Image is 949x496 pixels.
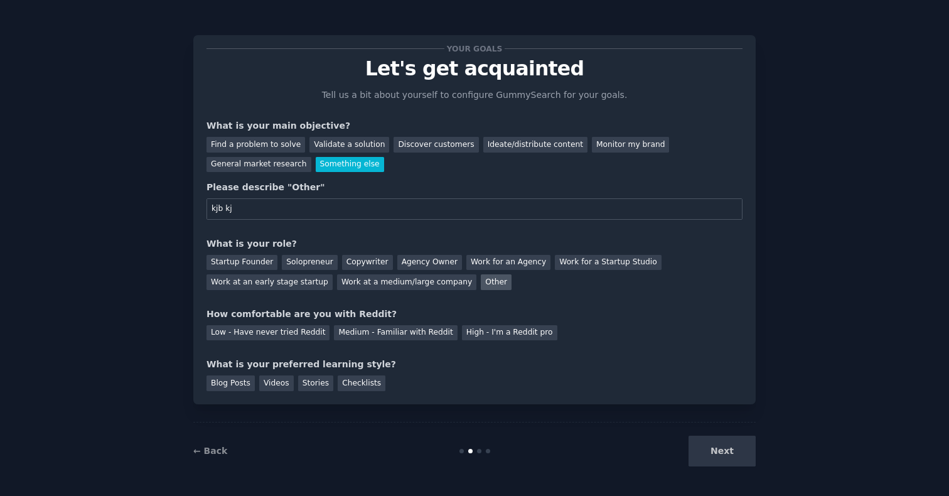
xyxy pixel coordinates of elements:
div: What is your main objective? [206,119,743,132]
p: Tell us a bit about yourself to configure GummySearch for your goals. [316,89,633,102]
div: What is your role? [206,237,743,251]
div: Solopreneur [282,255,337,271]
div: Startup Founder [206,255,277,271]
div: Ideate/distribute content [483,137,587,153]
div: Validate a solution [309,137,389,153]
div: General market research [206,157,311,173]
input: Your main objective [206,198,743,220]
div: Medium - Familiar with Reddit [334,325,457,341]
div: Work at an early stage startup [206,274,333,290]
div: Blog Posts [206,375,255,391]
p: Let's get acquainted [206,58,743,80]
div: Videos [259,375,294,391]
div: Work for a Startup Studio [555,255,661,271]
div: Low - Have never tried Reddit [206,325,330,341]
div: What is your preferred learning style? [206,358,743,371]
span: Your goals [444,42,505,55]
div: Please describe "Other" [206,181,743,194]
div: Agency Owner [397,255,462,271]
div: Something else [316,157,384,173]
div: Checklists [338,375,385,391]
a: ← Back [193,446,227,456]
div: Work at a medium/large company [337,274,476,290]
div: Copywriter [342,255,393,271]
div: Monitor my brand [592,137,669,153]
div: Find a problem to solve [206,137,305,153]
div: Other [481,274,512,290]
div: Discover customers [394,137,478,153]
div: How comfortable are you with Reddit? [206,308,743,321]
div: High - I'm a Reddit pro [462,325,557,341]
div: Stories [298,375,333,391]
div: Work for an Agency [466,255,550,271]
